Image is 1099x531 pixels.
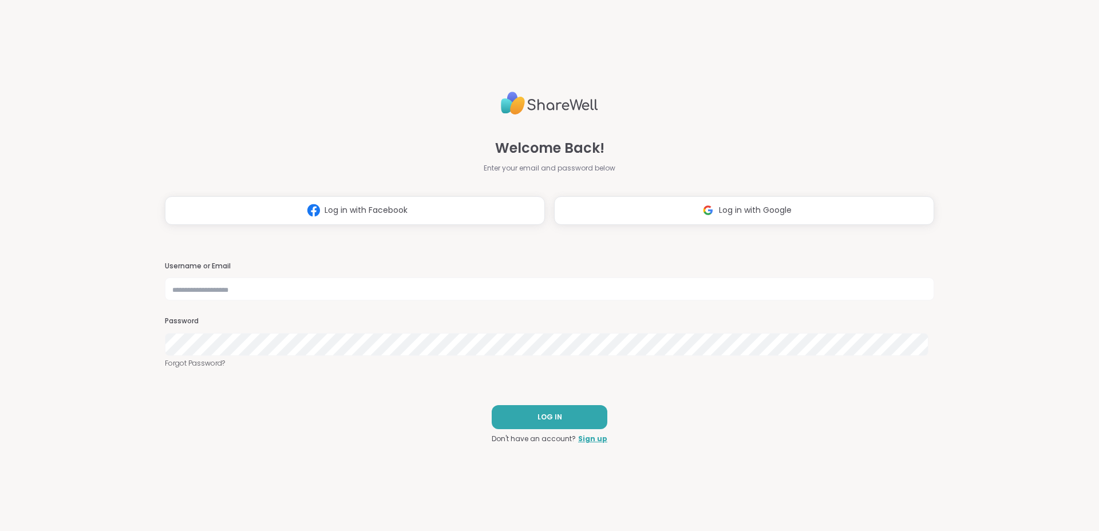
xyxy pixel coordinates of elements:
img: ShareWell Logomark [697,200,719,221]
span: Log in with Google [719,204,792,216]
a: Sign up [578,434,607,444]
span: Welcome Back! [495,138,604,158]
a: Forgot Password? [165,358,934,368]
h3: Username or Email [165,261,934,271]
span: Enter your email and password below [484,163,615,173]
button: LOG IN [492,405,607,429]
img: ShareWell Logomark [303,200,325,221]
span: LOG IN [537,412,562,422]
button: Log in with Facebook [165,196,545,225]
span: Log in with Facebook [325,204,408,216]
img: ShareWell Logo [501,87,598,120]
span: Don't have an account? [492,434,576,444]
button: Log in with Google [554,196,934,225]
h3: Password [165,316,934,326]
